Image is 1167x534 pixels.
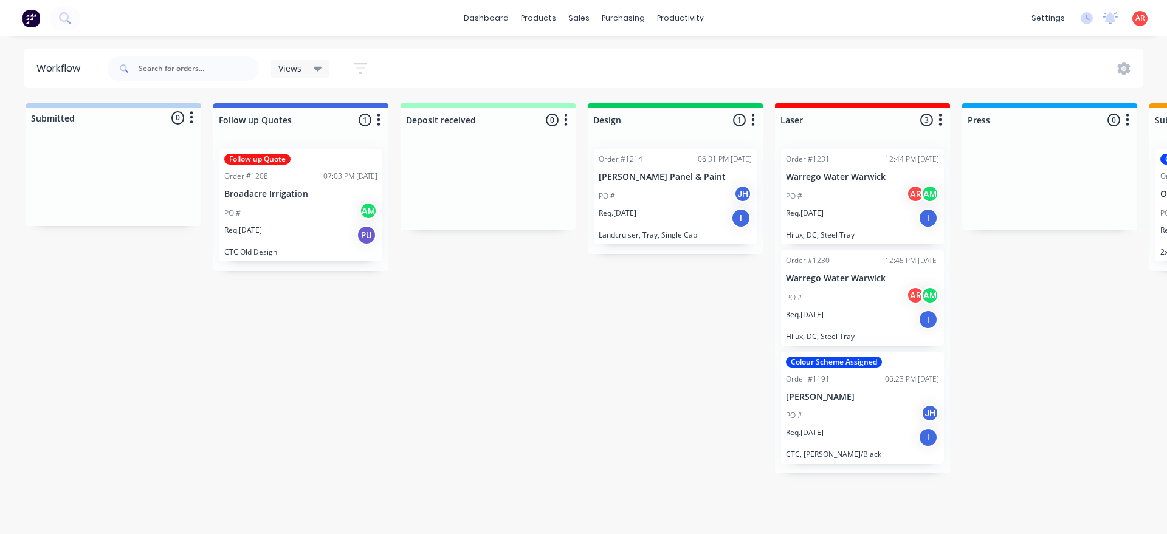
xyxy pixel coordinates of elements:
[781,352,944,464] div: Colour Scheme AssignedOrder #119106:23 PM [DATE][PERSON_NAME]PO #JHReq.[DATE]ICTC, [PERSON_NAME]/...
[781,250,944,346] div: Order #123012:45 PM [DATE]Warrego Water WarwickPO #ARAMReq.[DATE]IHilux, DC, Steel Tray
[786,410,802,421] p: PO #
[734,185,752,203] div: JH
[921,404,939,422] div: JH
[599,208,636,219] p: Req. [DATE]
[698,154,752,165] div: 06:31 PM [DATE]
[918,428,938,447] div: I
[357,225,376,245] div: PU
[786,208,824,219] p: Req. [DATE]
[22,9,40,27] img: Factory
[786,427,824,438] p: Req. [DATE]
[36,61,86,76] div: Workflow
[885,374,939,385] div: 06:23 PM [DATE]
[1025,9,1071,27] div: settings
[594,149,757,244] div: Order #121406:31 PM [DATE][PERSON_NAME] Panel & PaintPO #JHReq.[DATE]ILandcruiser, Tray, Single Cab
[885,154,939,165] div: 12:44 PM [DATE]
[786,392,939,402] p: [PERSON_NAME]
[599,154,642,165] div: Order #1214
[786,273,939,284] p: Warrego Water Warwick
[515,9,562,27] div: products
[224,189,377,199] p: Broadacre Irrigation
[921,286,939,304] div: AM
[781,149,944,244] div: Order #123112:44 PM [DATE]Warrego Water WarwickPO #ARAMReq.[DATE]IHilux, DC, Steel Tray
[786,357,882,368] div: Colour Scheme Assigned
[906,286,924,304] div: AR
[786,292,802,303] p: PO #
[786,191,802,202] p: PO #
[786,309,824,320] p: Req. [DATE]
[786,374,830,385] div: Order #1191
[219,149,382,261] div: Follow up QuoteOrder #120807:03 PM [DATE]Broadacre IrrigationPO #AMReq.[DATE]PUCTC Old Design
[918,310,938,329] div: I
[918,208,938,228] div: I
[786,255,830,266] div: Order #1230
[651,9,710,27] div: productivity
[224,208,241,219] p: PO #
[786,450,939,459] p: CTC, [PERSON_NAME]/Black
[224,154,291,165] div: Follow up Quote
[786,172,939,182] p: Warrego Water Warwick
[599,191,615,202] p: PO #
[458,9,515,27] a: dashboard
[731,208,751,228] div: I
[278,62,301,75] span: Views
[562,9,596,27] div: sales
[359,202,377,220] div: AM
[224,247,377,256] p: CTC Old Design
[786,230,939,239] p: Hilux, DC, Steel Tray
[139,56,259,81] input: Search for orders...
[1135,13,1145,24] span: AR
[323,171,377,182] div: 07:03 PM [DATE]
[599,172,752,182] p: [PERSON_NAME] Panel & Paint
[786,154,830,165] div: Order #1231
[599,230,752,239] p: Landcruiser, Tray, Single Cab
[786,332,939,341] p: Hilux, DC, Steel Tray
[224,225,262,236] p: Req. [DATE]
[906,185,924,203] div: AR
[596,9,651,27] div: purchasing
[885,255,939,266] div: 12:45 PM [DATE]
[224,171,268,182] div: Order #1208
[921,185,939,203] div: AM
